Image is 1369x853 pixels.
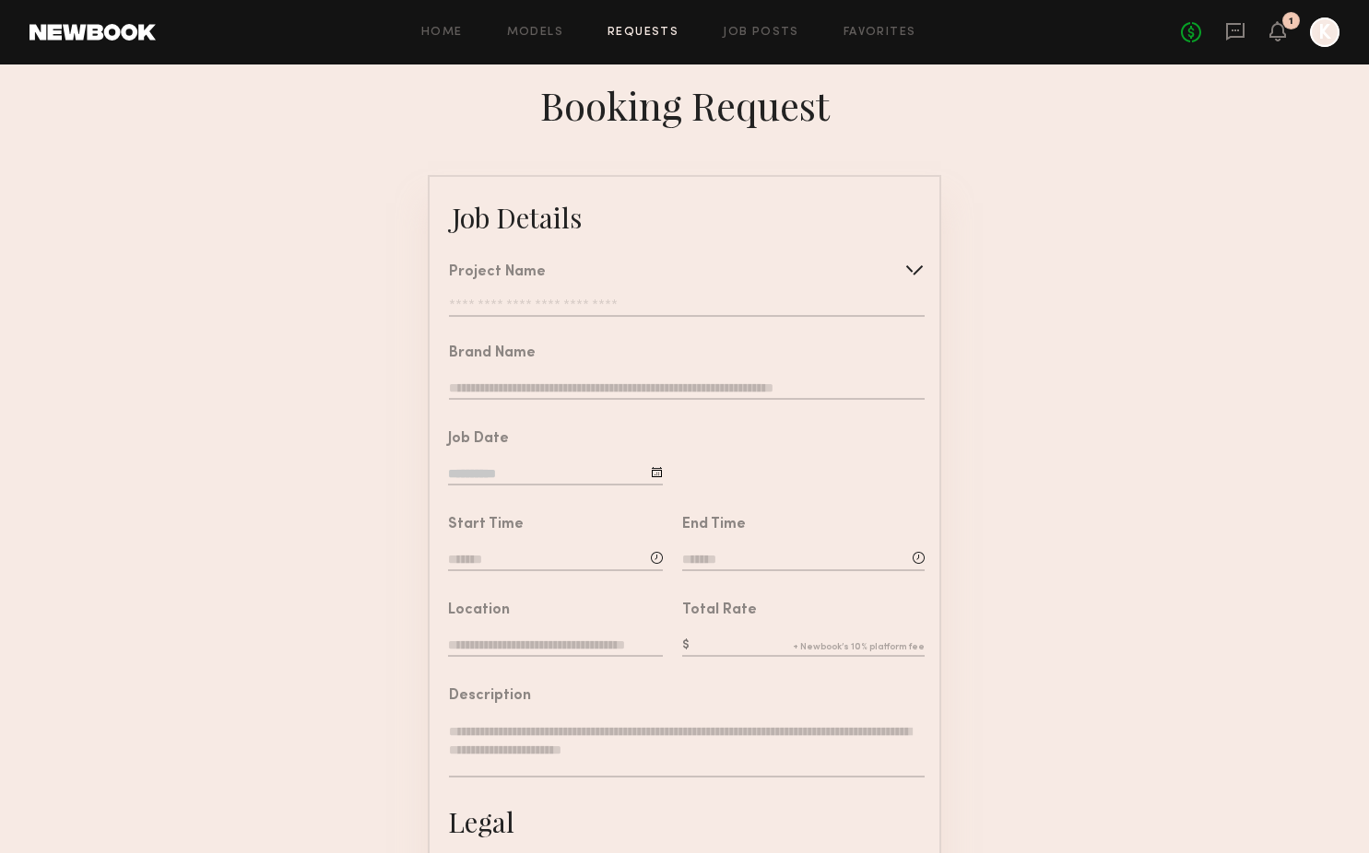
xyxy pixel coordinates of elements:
div: Booking Request [540,79,830,131]
div: 1 [1289,17,1293,27]
a: K [1310,18,1339,47]
a: Requests [608,27,679,39]
div: Start Time [448,518,524,532]
a: Home [421,27,463,39]
div: Legal [448,803,514,840]
a: Favorites [844,27,916,39]
div: Brand Name [449,346,536,361]
div: Job Details [452,199,582,236]
div: Location [448,603,510,618]
div: Description [449,689,531,704]
a: Models [507,27,563,39]
div: Job Date [448,432,509,447]
a: Job Posts [723,27,799,39]
div: Total Rate [682,603,757,618]
div: Project Name [449,265,546,280]
div: End Time [682,518,746,532]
